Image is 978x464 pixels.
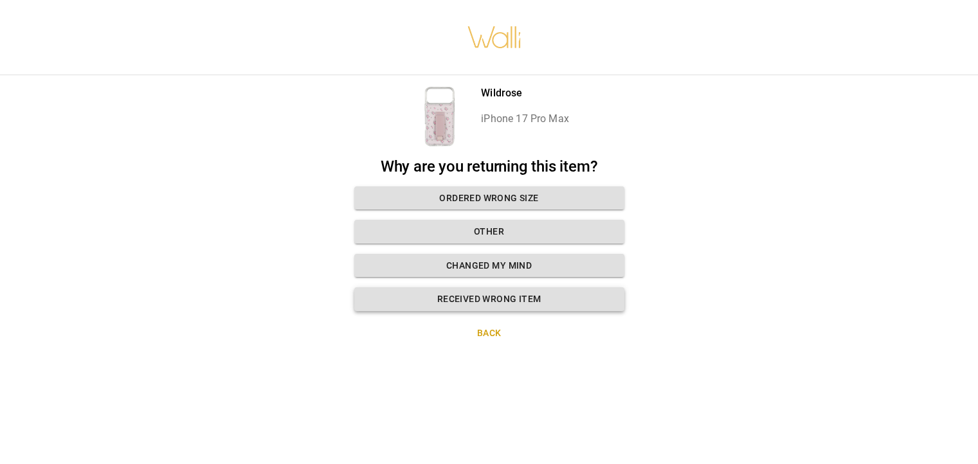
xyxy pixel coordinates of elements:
[354,287,624,311] button: Received wrong item
[481,111,569,127] p: iPhone 17 Pro Max
[354,220,624,244] button: Other
[481,85,569,101] p: Wildrose
[354,157,624,176] h2: Why are you returning this item?
[354,186,624,210] button: Ordered wrong size
[354,321,624,345] button: Back
[354,254,624,278] button: Changed my mind
[467,10,522,65] img: walli-inc.myshopify.com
